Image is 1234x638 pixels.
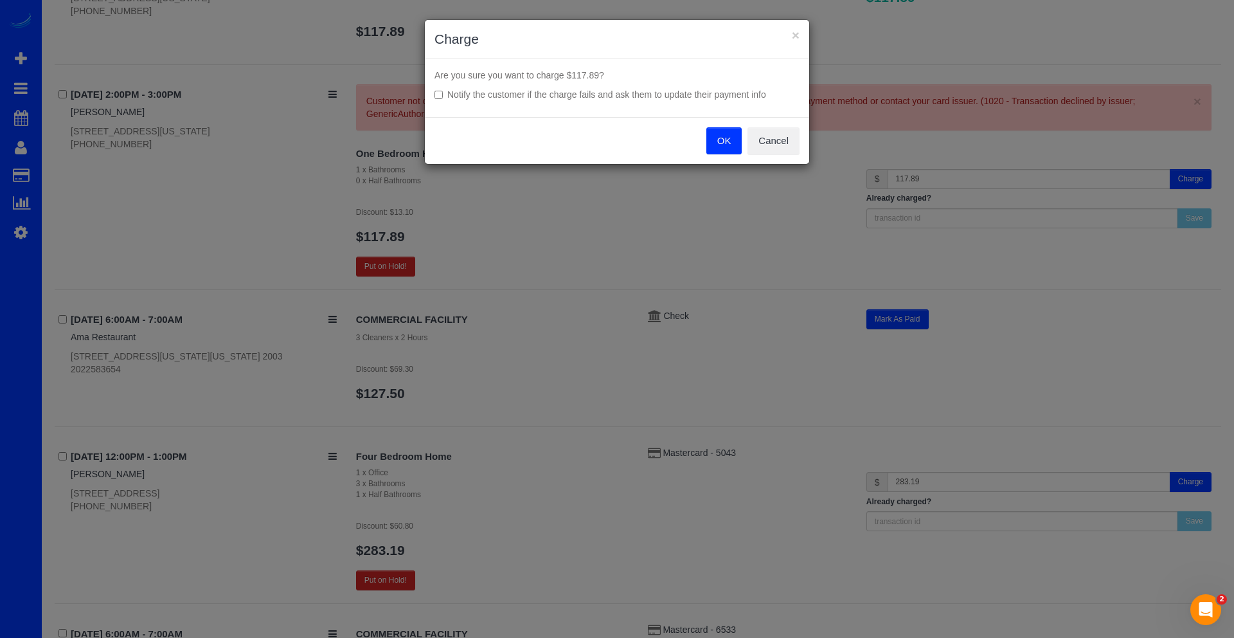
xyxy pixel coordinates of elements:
[434,91,443,99] input: Notify the customer if the charge fails and ask them to update their payment info
[1190,594,1221,625] iframe: Intercom live chat
[425,59,809,117] div: Are you sure you want to charge $117.89?
[434,88,800,101] label: Notify the customer if the charge fails and ask them to update their payment info
[434,30,800,49] h3: Charge
[1217,594,1227,605] span: 2
[706,127,742,154] button: OK
[747,127,800,154] button: Cancel
[792,28,800,42] button: ×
